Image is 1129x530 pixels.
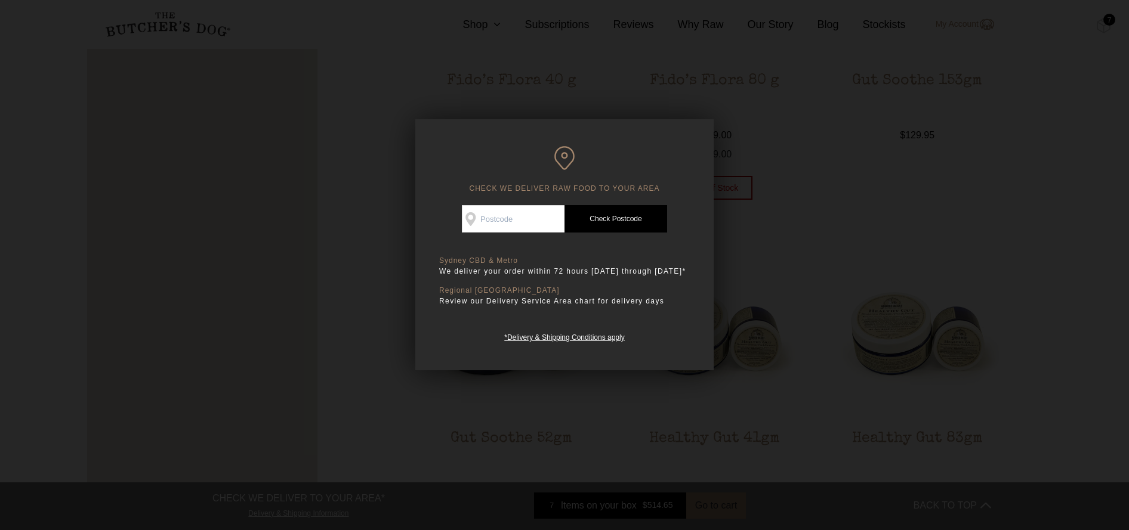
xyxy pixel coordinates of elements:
[439,146,690,193] h6: CHECK WE DELIVER RAW FOOD TO YOUR AREA
[439,265,690,277] p: We deliver your order within 72 hours [DATE] through [DATE]*
[564,205,667,233] a: Check Postcode
[504,330,624,342] a: *Delivery & Shipping Conditions apply
[439,286,690,295] p: Regional [GEOGRAPHIC_DATA]
[439,295,690,307] p: Review our Delivery Service Area chart for delivery days
[439,256,690,265] p: Sydney CBD & Metro
[462,205,564,233] input: Postcode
